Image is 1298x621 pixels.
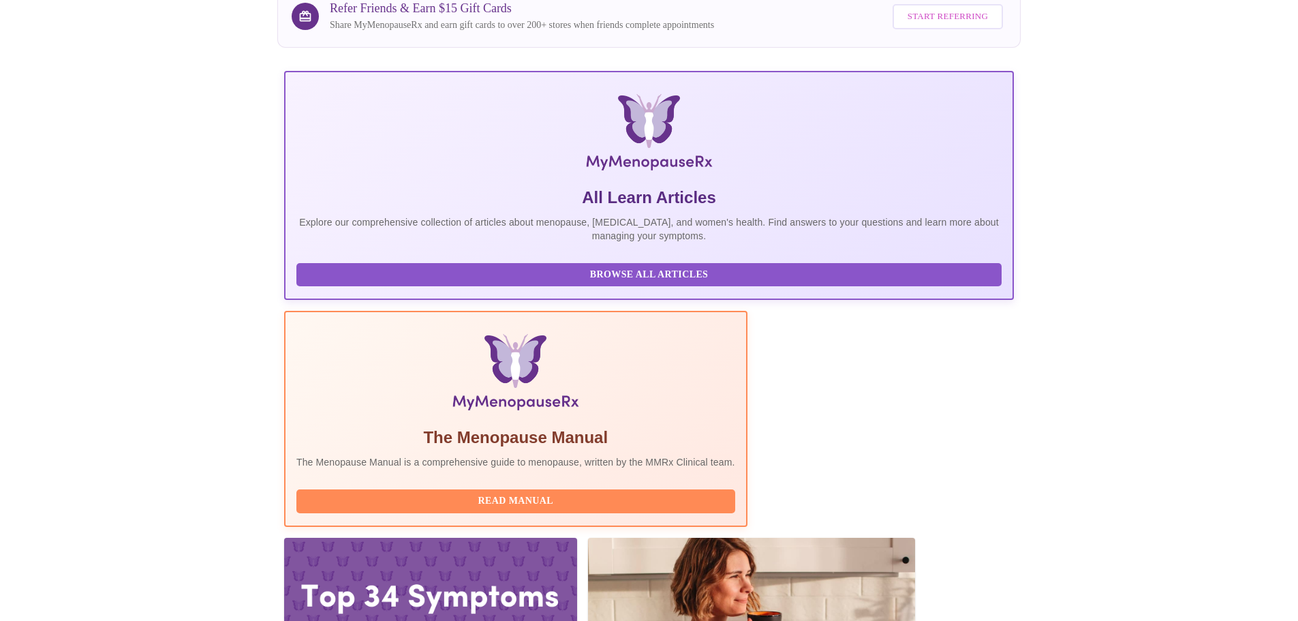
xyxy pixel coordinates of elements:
[908,9,988,25] span: Start Referring
[406,94,892,176] img: MyMenopauseRx Logo
[296,489,735,513] button: Read Manual
[310,267,988,284] span: Browse All Articles
[296,494,739,506] a: Read Manual
[296,263,1002,287] button: Browse All Articles
[310,493,722,510] span: Read Manual
[296,187,1002,209] h5: All Learn Articles
[330,18,714,32] p: Share MyMenopauseRx and earn gift cards to over 200+ stores when friends complete appointments
[296,268,1005,279] a: Browse All Articles
[296,455,735,469] p: The Menopause Manual is a comprehensive guide to menopause, written by the MMRx Clinical team.
[296,215,1002,243] p: Explore our comprehensive collection of articles about menopause, [MEDICAL_DATA], and women's hea...
[330,1,714,16] h3: Refer Friends & Earn $15 Gift Cards
[893,4,1003,29] button: Start Referring
[366,334,665,416] img: Menopause Manual
[296,427,735,449] h5: The Menopause Manual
